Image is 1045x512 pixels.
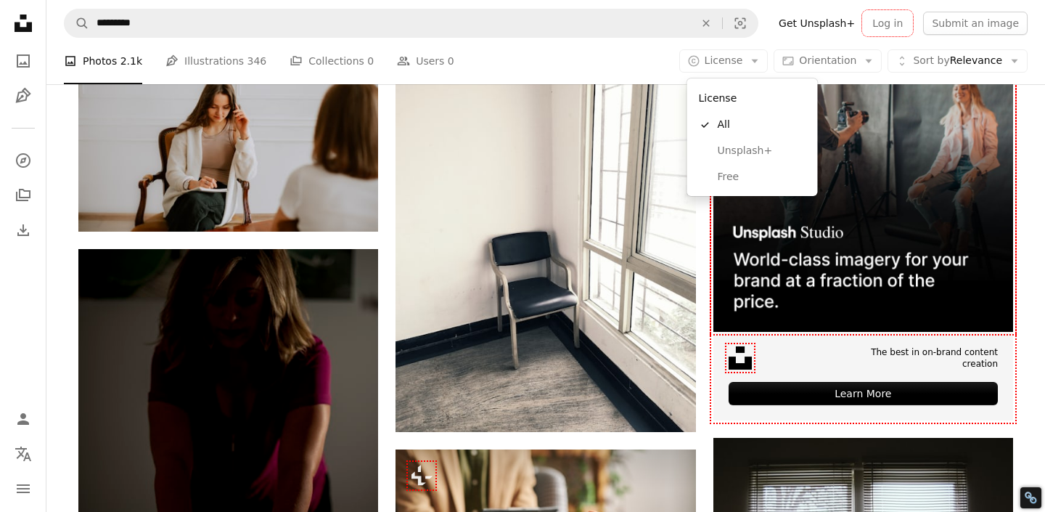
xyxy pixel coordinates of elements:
[718,144,806,158] span: Unsplash+
[718,118,806,132] span: All
[687,78,818,196] div: License
[718,170,806,184] span: Free
[679,49,769,73] button: License
[705,54,743,66] span: License
[693,84,812,112] div: License
[774,49,882,73] button: Orientation
[1024,491,1038,505] div: Restore Info Box &#10;&#10;NoFollow Info:&#10; META-Robots NoFollow: &#09;false&#10; META-Robots ...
